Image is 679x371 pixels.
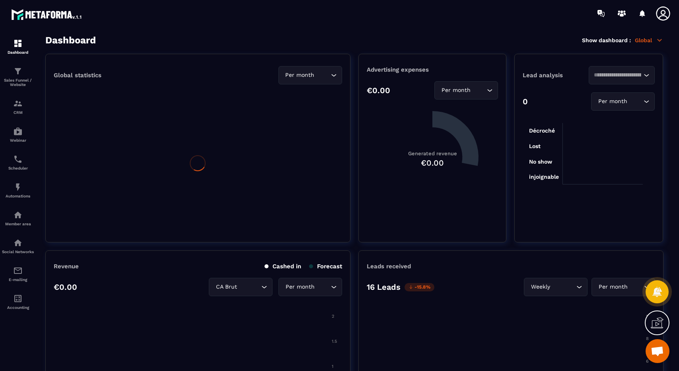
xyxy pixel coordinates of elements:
p: Accounting [2,305,34,310]
span: Per month [596,97,629,106]
a: automationsautomationsMember area [2,204,34,232]
img: logo [11,7,83,21]
input: Search for option [316,283,329,291]
a: schedulerschedulerScheduler [2,148,34,176]
p: Dashboard [2,50,34,55]
div: Search for option [278,66,342,84]
p: Webinar [2,138,34,143]
div: Search for option [524,278,588,296]
p: Scheduler [2,166,34,170]
span: Per month [440,86,472,95]
p: Leads received [367,263,411,270]
p: Show dashboard : [582,37,631,43]
a: automationsautomationsAutomations [2,176,34,204]
span: Per month [284,71,316,80]
p: Global statistics [54,72,101,79]
img: formation [13,39,23,48]
p: Lead analysis [523,72,589,79]
a: social-networksocial-networkSocial Networks [2,232,34,260]
a: formationformationSales Funnel / Website [2,61,34,93]
div: Search for option [591,278,655,296]
input: Search for option [552,283,574,291]
div: Search for option [278,278,342,296]
p: E-mailing [2,277,34,282]
p: Automations [2,194,34,198]
input: Search for option [239,283,259,291]
tspan: No show [529,158,553,165]
p: Forecast [309,263,342,270]
a: formationformationCRM [2,93,34,121]
img: scheduler [13,154,23,164]
input: Search for option [629,97,642,106]
img: email [13,266,23,275]
tspan: Lost [529,143,541,149]
p: CRM [2,110,34,115]
div: Search for option [591,92,655,111]
span: CA Brut [214,283,239,291]
tspan: 2 [332,314,334,319]
tspan: Décroché [529,127,555,134]
tspan: 6 [646,359,649,364]
a: accountantaccountantAccounting [2,288,34,316]
div: Search for option [209,278,272,296]
h3: Dashboard [45,35,96,46]
p: Sales Funnel / Website [2,78,34,87]
p: €0.00 [54,282,77,292]
tspan: 1 [332,364,333,369]
tspan: injoignable [529,174,559,180]
p: Revenue [54,263,79,270]
input: Search for option [472,86,485,95]
p: Global [635,37,663,44]
input: Search for option [316,71,329,80]
img: automations [13,182,23,192]
p: -15.8% [405,283,434,291]
p: 0 [523,97,528,106]
img: automations [13,210,23,220]
span: Per month [597,283,629,291]
img: accountant [13,294,23,303]
p: Social Networks [2,250,34,254]
span: Weekly [529,283,552,291]
span: Per month [284,283,316,291]
p: Member area [2,222,34,226]
a: automationsautomationsWebinar [2,121,34,148]
a: Ouvrir le chat [646,339,669,363]
div: Search for option [589,66,655,84]
img: social-network [13,238,23,248]
input: Search for option [629,283,642,291]
img: formation [13,99,23,108]
p: 16 Leads [367,282,401,292]
tspan: 8 [646,336,649,341]
a: formationformationDashboard [2,33,34,61]
a: emailemailE-mailing [2,260,34,288]
p: Advertising expenses [367,66,498,73]
p: Cashed in [265,263,301,270]
p: €0.00 [367,86,390,95]
input: Search for option [594,71,642,80]
tspan: 1.5 [332,339,337,344]
img: automations [13,127,23,136]
div: Search for option [434,81,498,100]
img: formation [13,66,23,76]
